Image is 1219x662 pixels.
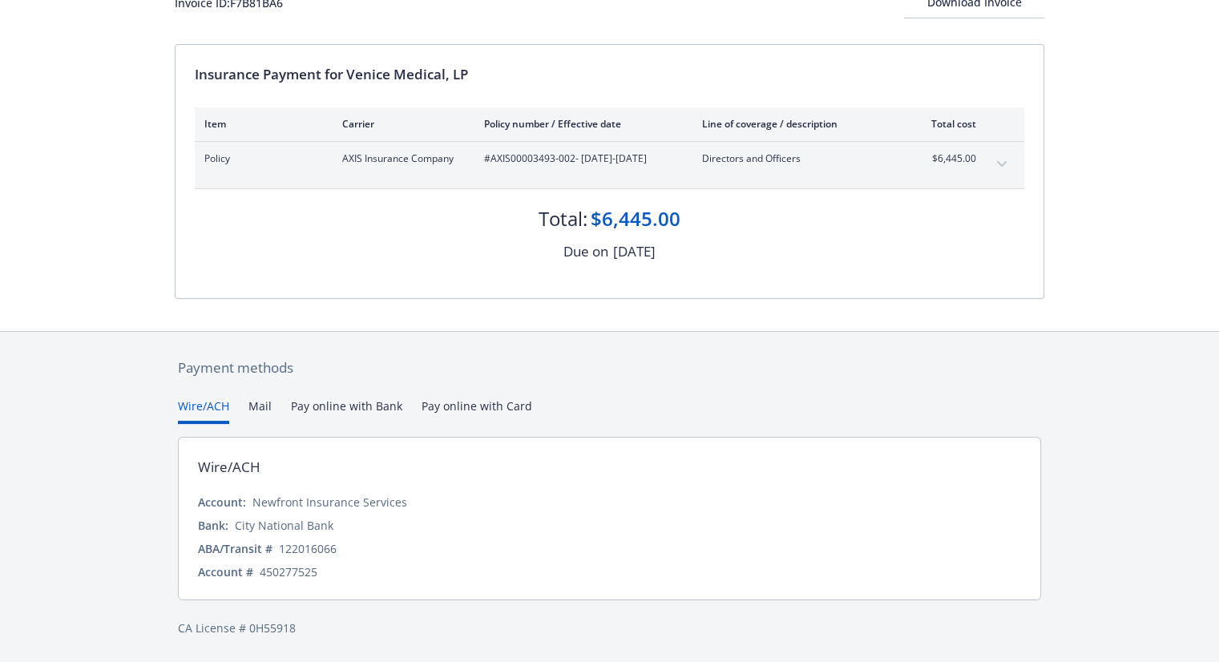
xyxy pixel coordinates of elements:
[195,142,1024,188] div: PolicyAXIS Insurance Company#AXIS00003493-002- [DATE]-[DATE]Directors and Officers$6,445.00expand...
[279,540,337,557] div: 122016066
[248,398,272,424] button: Mail
[204,151,317,166] span: Policy
[204,117,317,131] div: Item
[195,64,1024,85] div: Insurance Payment for Venice Medical, LP
[422,398,532,424] button: Pay online with Card
[198,563,253,580] div: Account #
[916,117,976,131] div: Total cost
[178,620,1041,636] div: CA License # 0H55918
[484,117,676,131] div: Policy number / Effective date
[539,205,587,232] div: Total:
[198,517,228,534] div: Bank:
[198,494,246,511] div: Account:
[342,151,458,166] span: AXIS Insurance Company
[916,151,976,166] span: $6,445.00
[260,563,317,580] div: 450277525
[563,241,608,262] div: Due on
[342,117,458,131] div: Carrier
[613,241,656,262] div: [DATE]
[702,151,890,166] span: Directors and Officers
[484,151,676,166] span: #AXIS00003493-002 - [DATE]-[DATE]
[252,494,407,511] div: Newfront Insurance Services
[702,117,890,131] div: Line of coverage / description
[198,540,272,557] div: ABA/Transit #
[591,205,680,232] div: $6,445.00
[178,357,1041,378] div: Payment methods
[989,151,1015,177] button: expand content
[235,517,333,534] div: City National Bank
[178,398,229,424] button: Wire/ACH
[198,457,260,478] div: Wire/ACH
[291,398,402,424] button: Pay online with Bank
